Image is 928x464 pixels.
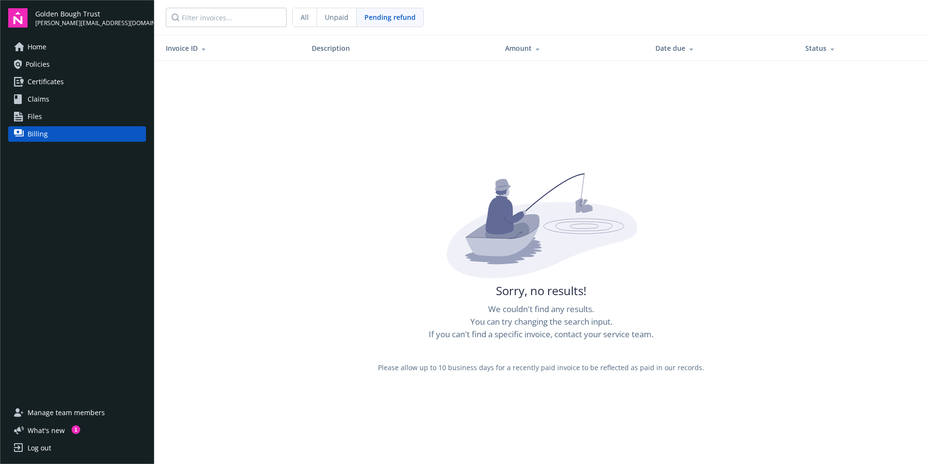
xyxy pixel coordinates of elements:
div: Description [312,43,490,53]
span: Claims [28,91,49,107]
span: All [301,12,309,22]
a: Certificates [8,74,146,90]
span: Home [28,39,46,55]
span: Billing [28,126,48,142]
a: Files [8,109,146,124]
span: Unpaid [325,12,348,22]
a: Policies [8,57,146,72]
div: Status [805,43,838,53]
span: Files [28,109,42,124]
span: You can try changing the search input. [470,315,612,328]
span: Sorry, no results! [496,283,586,299]
span: Golden Bough Trust [35,9,146,19]
span: Certificates [28,74,64,90]
span: We couldn't find any results. [488,303,594,315]
button: Golden Bough Trust[PERSON_NAME][EMAIL_ADDRESS][DOMAIN_NAME] [35,8,146,28]
div: Invoice ID [166,43,296,53]
div: Amount [505,43,639,53]
a: Home [8,39,146,55]
span: Pending refund [364,12,416,22]
span: [PERSON_NAME][EMAIL_ADDRESS][DOMAIN_NAME] [35,19,146,28]
span: Policies [26,57,50,72]
div: Date due [655,43,790,53]
span: If you can't find a specific invoice, contact your service team. [429,328,653,341]
input: Filter invoices... [166,8,287,27]
img: navigator-logo.svg [8,8,28,28]
a: Claims [8,91,146,107]
a: Billing [8,126,146,142]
